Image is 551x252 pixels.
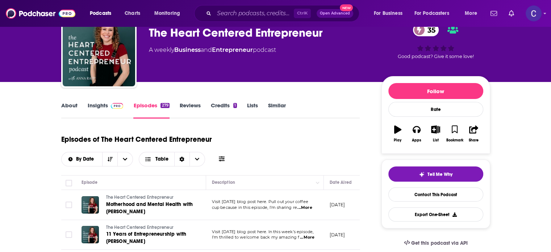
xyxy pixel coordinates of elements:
[214,8,294,19] input: Search podcasts, credits, & more...
[411,240,467,246] span: Get this podcast via API
[369,8,412,19] button: open menu
[433,138,439,142] div: List
[330,178,352,187] div: Date Aired
[388,83,483,99] button: Follow
[398,234,473,252] a: Get this podcast via API
[106,224,193,231] a: The Heart Centered Entrepreneur
[381,19,490,64] div: 35Good podcast? Give it some love!
[201,5,366,22] div: Search podcasts, credits, & more...
[117,152,133,166] button: open menu
[212,178,235,187] div: Description
[111,103,124,109] img: Podchaser Pro
[426,121,445,147] button: List
[125,8,140,18] span: Charts
[388,102,483,117] div: Rate
[88,102,124,119] a: InsightsPodchaser Pro
[174,152,189,166] div: Sort Direction
[297,205,312,211] span: ...More
[106,231,193,245] a: 11 Years of Entrepreneurship with [PERSON_NAME]
[66,231,72,238] span: Toggle select row
[410,8,460,19] button: open menu
[313,178,322,187] button: Column Actions
[62,157,103,162] button: open menu
[6,7,75,20] img: Podchaser - Follow, Share and Rate Podcasts
[149,46,276,54] div: A weekly podcast
[320,12,350,15] span: Open Advanced
[317,9,353,18] button: Open AdvancedNew
[374,8,402,18] span: For Business
[154,8,180,18] span: Monitoring
[120,8,145,19] a: Charts
[212,46,253,53] a: Entrepreneur
[300,235,314,240] span: ...More
[412,138,421,142] div: Apps
[160,103,169,108] div: 279
[212,235,300,240] span: I’m thrilled to welcome back my amazing f
[330,202,345,208] p: [DATE]
[414,8,449,18] span: For Podcasters
[76,157,96,162] span: By Date
[460,8,486,19] button: open menu
[133,102,169,119] a: Episodes279
[61,152,133,166] h2: Choose List sort
[212,199,308,204] span: Visit [DATE] blog post here. Pull out your coffee
[526,5,542,21] img: User Profile
[106,195,174,200] span: The Heart Centered Entrepreneur
[464,121,483,147] button: Share
[61,102,78,119] a: About
[388,121,407,147] button: Play
[66,202,72,208] span: Toggle select row
[419,172,425,177] img: tell me why sparkle
[90,8,111,18] span: Podcasts
[526,5,542,21] span: Logged in as publicityxxtina
[465,8,477,18] span: More
[212,229,314,234] span: Visit [DATE] blog post here. In this week’s episode,
[506,7,517,20] a: Show notifications dropdown
[407,121,426,147] button: Apps
[445,121,464,147] button: Bookmark
[330,232,345,238] p: [DATE]
[526,5,542,21] button: Show profile menu
[201,46,212,53] span: and
[446,138,463,142] div: Bookmark
[61,135,212,144] h1: Episodes of The Heart Centered Entrepreneur
[85,8,121,19] button: open menu
[149,8,189,19] button: open menu
[268,102,286,119] a: Similar
[294,9,311,18] span: Ctrl K
[427,172,452,177] span: Tell Me Why
[469,138,479,142] div: Share
[212,205,297,210] span: cup because in this episode, I’m sharing re
[155,157,168,162] span: Table
[233,103,237,108] div: 1
[106,201,193,215] a: Motherhood and Mental Health with [PERSON_NAME]
[106,201,193,215] span: Motherhood and Mental Health with [PERSON_NAME]
[388,187,483,202] a: Contact This Podcast
[174,46,201,53] a: Business
[398,54,474,59] span: Good podcast? Give it some love!
[420,24,439,36] span: 35
[139,152,205,166] button: Choose View
[106,225,174,230] span: The Heart Centered Entrepreneur
[488,7,500,20] a: Show notifications dropdown
[82,178,98,187] div: Episode
[388,207,483,222] button: Export One-Sheet
[413,24,439,36] a: 35
[247,102,258,119] a: Lists
[388,166,483,182] button: tell me why sparkleTell Me Why
[394,138,401,142] div: Play
[106,194,193,201] a: The Heart Centered Entrepreneur
[102,152,117,166] button: Sort Direction
[211,102,237,119] a: Credits1
[63,14,135,86] img: The Heart Centered Entrepreneur
[180,102,201,119] a: Reviews
[106,231,187,244] span: 11 Years of Entrepreneurship with [PERSON_NAME]
[340,4,353,11] span: New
